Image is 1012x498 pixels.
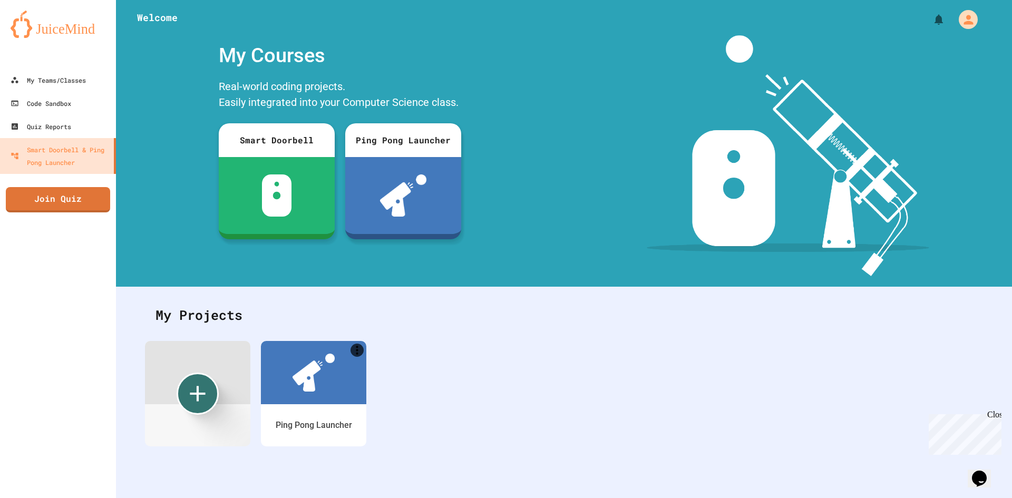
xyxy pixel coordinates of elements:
iframe: chat widget [968,456,1001,487]
img: logo-orange.svg [11,11,105,38]
img: ppl-with-ball.png [380,174,427,217]
div: Smart Doorbell [219,123,335,157]
a: Join Quiz [6,187,110,212]
iframe: chat widget [925,410,1001,455]
div: Real-world coding projects. Easily integrated into your Computer Science class. [213,76,466,115]
div: Ping Pong Launcher [276,419,352,432]
div: Quiz Reports [11,120,71,133]
div: My Projects [145,295,983,336]
div: Chat with us now!Close [4,4,73,67]
div: Smart Doorbell & Ping Pong Launcher [11,143,110,169]
div: Ping Pong Launcher [345,123,461,157]
img: ppl-with-ball.png [293,354,335,392]
div: Code Sandbox [11,97,71,110]
div: My Notifications [913,11,948,28]
a: More [261,341,366,446]
div: My Teams/Classes [11,74,86,86]
img: banner-image-my-projects.png [647,35,929,276]
div: Create new [177,373,219,415]
div: My Courses [213,35,466,76]
a: More [351,344,364,357]
div: My Account [948,7,980,32]
img: sdb-white.svg [262,174,292,217]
